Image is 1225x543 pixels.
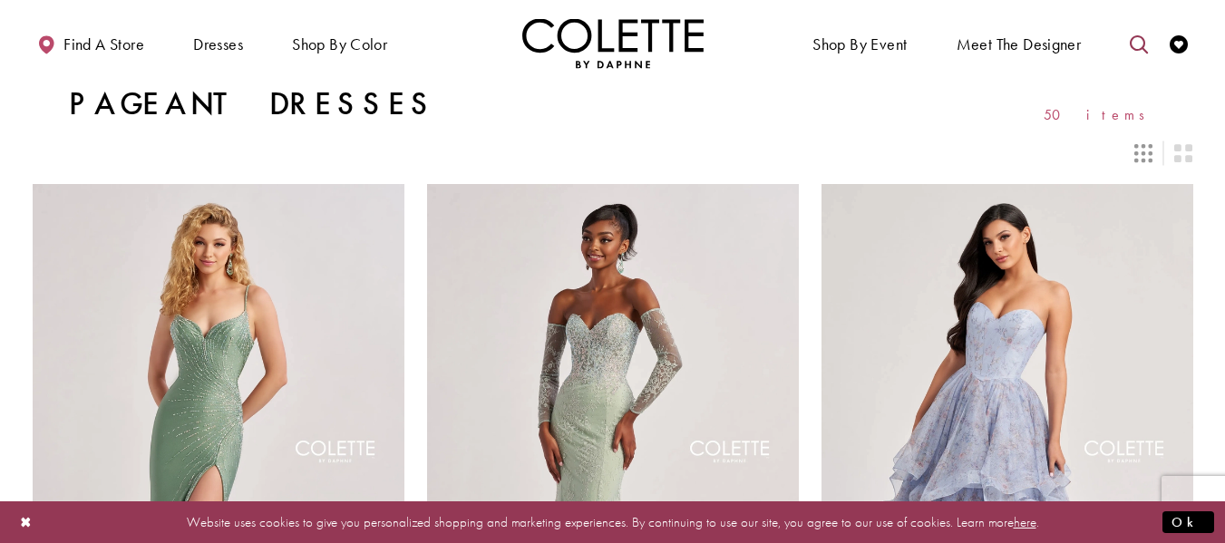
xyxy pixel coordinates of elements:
[69,86,436,122] h1: Pageant Dresses
[11,506,42,538] button: Close Dialog
[189,18,248,68] span: Dresses
[131,509,1094,534] p: Website uses cookies to give you personalized shopping and marketing experiences. By continuing t...
[1014,512,1036,530] a: here
[1174,144,1192,162] span: Switch layout to 2 columns
[522,18,704,68] img: Colette by Daphne
[287,18,392,68] span: Shop by color
[522,18,704,68] a: Visit Home Page
[1044,107,1157,122] span: 50 items
[812,35,907,53] span: Shop By Event
[1125,18,1152,68] a: Toggle search
[63,35,144,53] span: Find a store
[957,35,1082,53] span: Meet the designer
[292,35,387,53] span: Shop by color
[193,35,243,53] span: Dresses
[1165,18,1192,68] a: Check Wishlist
[1134,144,1152,162] span: Switch layout to 3 columns
[22,133,1204,173] div: Layout Controls
[952,18,1086,68] a: Meet the designer
[1162,510,1214,533] button: Submit Dialog
[33,18,149,68] a: Find a store
[808,18,911,68] span: Shop By Event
